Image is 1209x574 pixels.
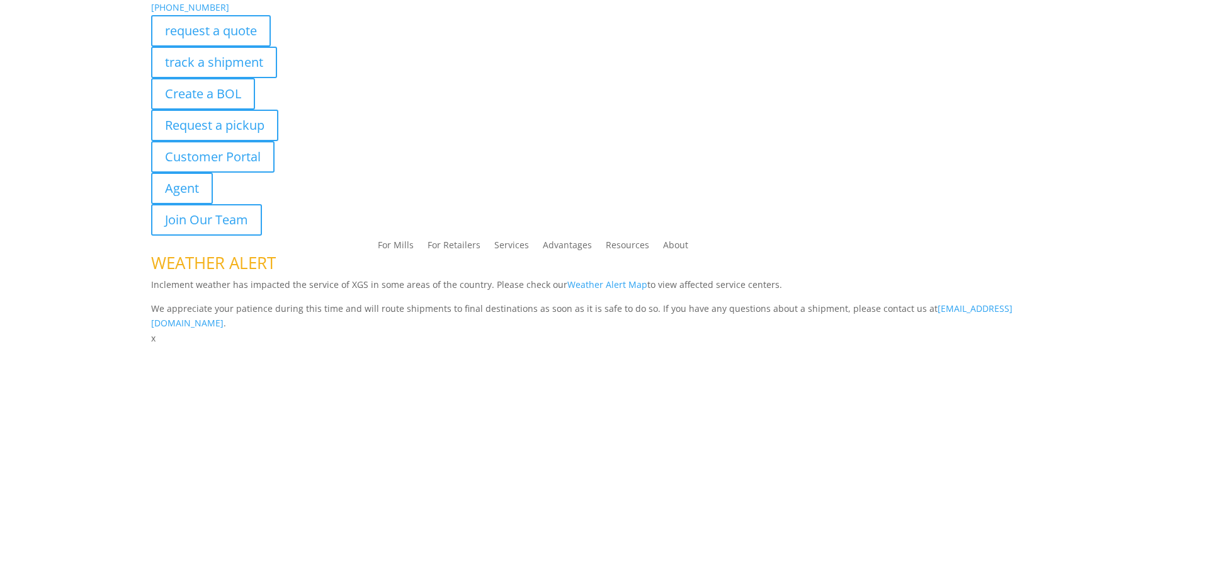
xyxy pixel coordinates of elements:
[151,110,278,141] a: Request a pickup
[151,1,229,13] a: [PHONE_NUMBER]
[151,204,262,236] a: Join Our Team
[151,15,271,47] a: request a quote
[543,241,592,255] a: Advantages
[151,47,277,78] a: track a shipment
[494,241,529,255] a: Services
[663,241,688,255] a: About
[567,278,647,290] a: Weather Alert Map
[151,371,1058,386] p: Complete the form below and a member of our team will be in touch within 24 hours.
[151,331,1058,346] p: x
[151,251,276,274] span: WEATHER ALERT
[151,301,1058,331] p: We appreciate your patience during this time and will route shipments to final destinations as so...
[151,141,275,173] a: Customer Portal
[151,78,255,110] a: Create a BOL
[151,277,1058,301] p: Inclement weather has impacted the service of XGS in some areas of the country. Please check our ...
[606,241,649,255] a: Resources
[151,346,1058,371] h1: Contact Us
[151,173,213,204] a: Agent
[378,241,414,255] a: For Mills
[428,241,480,255] a: For Retailers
